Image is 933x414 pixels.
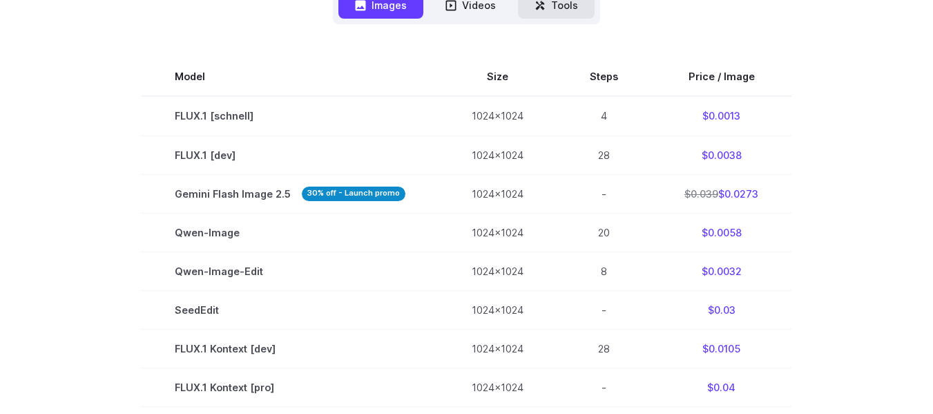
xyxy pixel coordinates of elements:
span: Gemini Flash Image 2.5 [175,186,405,202]
td: $0.0032 [651,252,791,290]
td: - [557,174,651,213]
td: 8 [557,252,651,290]
td: 28 [557,329,651,368]
th: Model [142,57,439,96]
td: Qwen-Image [142,213,439,252]
td: $0.04 [651,368,791,406]
s: $0.039 [684,188,718,200]
td: - [557,368,651,406]
td: 1024x1024 [439,174,557,213]
td: Qwen-Image-Edit [142,252,439,290]
td: $0.0038 [651,135,791,174]
td: 1024x1024 [439,213,557,252]
td: 1024x1024 [439,252,557,290]
td: $0.0105 [651,329,791,368]
td: 4 [557,96,651,135]
td: FLUX.1 Kontext [pro] [142,368,439,406]
td: $0.0058 [651,213,791,252]
strong: 30% off - Launch promo [302,187,405,201]
td: 1024x1024 [439,290,557,329]
th: Size [439,57,557,96]
td: FLUX.1 [schnell] [142,96,439,135]
td: $0.0273 [651,174,791,213]
td: - [557,290,651,329]
th: Steps [557,57,651,96]
td: 1024x1024 [439,96,557,135]
td: FLUX.1 [dev] [142,135,439,174]
td: FLUX.1 Kontext [dev] [142,329,439,368]
td: 1024x1024 [439,135,557,174]
td: 1024x1024 [439,329,557,368]
td: 28 [557,135,651,174]
td: $0.03 [651,290,791,329]
td: $0.0013 [651,96,791,135]
th: Price / Image [651,57,791,96]
td: 20 [557,213,651,252]
td: SeedEdit [142,290,439,329]
td: 1024x1024 [439,368,557,406]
